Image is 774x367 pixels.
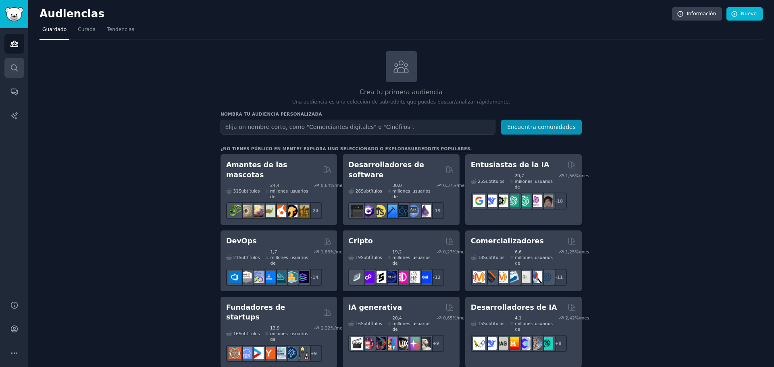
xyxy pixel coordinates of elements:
font: usuarios [290,331,308,336]
font: 18 [557,199,563,203]
font: 12 [435,275,441,280]
font: 26 [356,189,361,193]
font: 20,4 millones de [392,315,410,332]
font: 8 [558,341,561,346]
input: Elija un nombre corto, como "Comerciantes digitales" o "Cinéfilos". [221,120,495,135]
img: pitón bola [240,205,252,217]
img: SaaS [240,347,252,359]
img: Consejos para mascotas [285,205,298,217]
img: ingeniería de plataformas [274,271,286,283]
font: usuarios [412,321,430,326]
font: 9 [314,351,317,356]
img: ycombinador [262,347,275,359]
font: 0,65 [443,315,452,320]
font: ¿No tienes público en mente? Explora uno seleccionado o explora [221,146,408,151]
font: %/mes [575,249,589,254]
img: raza de perro [296,205,309,217]
img: CriptoNoticias [407,271,420,283]
img: indicaciones de chatgpt [518,195,531,207]
font: IA generativa [348,303,402,311]
font: usuarios [412,255,430,260]
a: subreddits populares [408,146,470,151]
img: anuncios de Google [518,271,531,283]
img: reactivo nativo [396,205,408,217]
font: + [310,351,314,356]
font: 19,2 millones de [392,249,410,265]
img: AskMarketing [495,271,508,283]
font: 4,1 millones de [515,315,533,332]
img: estrellado [407,337,420,350]
font: 1,83 [321,249,330,254]
img: FluxAI [396,337,408,350]
img: Búsqueda profunda [484,337,497,350]
img: herpetología [229,205,241,217]
font: Nuevo [741,11,757,17]
font: 14 [312,275,318,280]
img: Enlaces de DevOps [262,271,275,283]
img: LangChain [473,337,485,350]
img: Logotipo de GummySearch [5,7,23,21]
font: 30,0 millones de [392,183,410,199]
img: Pregúntale a Ciencias de la Computación [407,205,420,217]
a: Información [672,7,722,21]
img: Búsqueda profunda [484,195,497,207]
img: GoogleGeminiAI [473,195,485,207]
font: Crea tu primera audiencia [360,88,443,96]
img: marketing de contenidos [473,271,485,283]
img: azuredevops [229,271,241,283]
font: %/mes [453,183,467,188]
img: defi_ [418,271,431,283]
font: 19 [435,208,441,213]
font: . [470,146,472,151]
font: Subtítulos [361,189,382,193]
font: 18 [478,255,483,260]
img: dalle2 [362,337,375,350]
font: Nombra tu audiencia personalizada [221,112,322,116]
font: 16 [356,321,361,326]
img: IA de código abierto [518,337,531,350]
img: Docker_DevOps [251,271,264,283]
font: Desarrolladores de IA [471,303,557,311]
img: 0xPolígono [362,271,375,283]
img: Sociedad de Desarrolladores de IA [541,337,553,350]
font: 1,25 [565,249,574,254]
img: sdparatodos [385,337,397,350]
font: Audiencias [40,8,104,20]
img: ethstaker [373,271,386,283]
font: 0,64 [321,183,330,188]
img: OpenAIDev [529,195,542,207]
font: Comercializadores [471,237,544,245]
font: DevOps [226,237,257,245]
font: %/mes [330,249,345,254]
font: 2,42 [565,315,574,320]
img: Programación de iOS [385,205,397,217]
font: 0,37 [443,183,452,188]
font: %/mes [575,173,589,178]
img: Inteligencia artificial [541,195,553,207]
img: Expertos certificados por AWS [240,271,252,283]
img: Cabina de sueños [418,337,431,350]
font: Subtítulos [483,255,505,260]
font: %/mes [575,315,589,320]
img: aprender javascript [373,205,386,217]
img: aws_cdk [285,271,298,283]
img: sueño profundo [373,337,386,350]
img: hacer crecer mi negocio [296,347,309,359]
img: geckos leopardo [251,205,264,217]
font: 0,27 [443,249,452,254]
font: Subtítulos [239,189,260,193]
img: Emprendimiento [285,347,298,359]
font: + [433,341,436,346]
img: Investigación de marketing [529,271,542,283]
a: Curada [75,23,98,40]
font: Entusiastas de la IA [471,161,549,169]
font: 16 [233,331,239,336]
img: desfiblockchain [396,271,408,283]
font: 25 [478,179,483,184]
font: Subtítulos [483,179,505,184]
img: puesta en marcha [251,347,264,359]
font: usuarios [290,255,308,260]
font: + [431,275,435,280]
font: 1,56 [565,173,574,178]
